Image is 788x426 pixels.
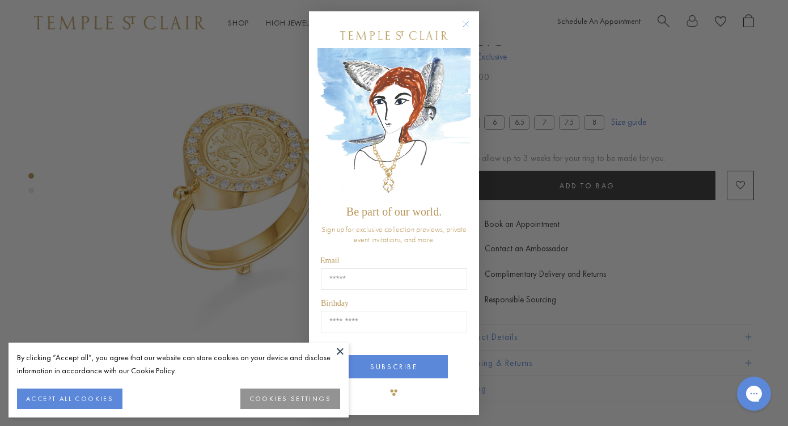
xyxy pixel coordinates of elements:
span: Birthday [321,299,349,307]
button: COOKIES SETTINGS [240,389,340,409]
iframe: Gorgias live chat messenger [731,373,777,415]
input: Email [321,268,467,290]
button: SUBSCRIBE [340,355,448,378]
img: TSC [383,381,405,404]
div: By clicking “Accept all”, you agree that our website can store cookies on your device and disclos... [17,351,340,377]
span: Email [320,256,339,265]
button: ACCEPT ALL COOKIES [17,389,122,409]
img: c4a9eb12-d91a-4d4a-8ee0-386386f4f338.jpeg [317,48,471,200]
span: Be part of our world. [346,205,442,218]
img: Temple St. Clair [340,31,448,40]
span: Sign up for exclusive collection previews, private event invitations, and more. [321,224,467,244]
button: Close dialog [464,23,478,37]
